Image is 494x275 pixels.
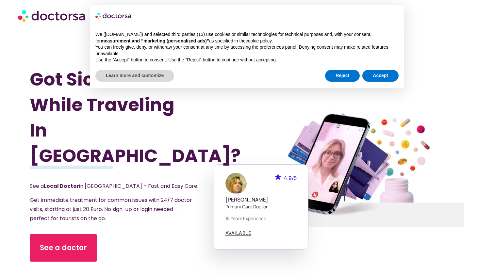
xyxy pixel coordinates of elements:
[95,57,399,63] p: Use the “Accept” button to consent. Use the “Reject” button to continue without accepting.
[246,38,272,43] a: cookie policy
[95,70,174,82] button: Learn more and customize
[40,243,87,253] span: See a doctor
[95,31,399,44] p: We ([DOMAIN_NAME]) and selected third parties (13) use cookies or similar technologies for techni...
[30,234,97,262] a: See a doctor
[225,215,297,222] p: 18 years experience
[30,182,198,190] span: See a in [GEOGRAPHIC_DATA] – Fast and Easy Care.
[44,182,79,190] strong: Local Doctor
[30,196,192,222] span: Get immediate treatment for common issues with 24/7 doctor visits, starting at just 20 Euro. No s...
[101,38,209,43] strong: measurement and “marketing (personalized ads)”
[325,70,360,82] button: Reject
[225,231,252,236] a: AVAILABLE
[225,231,252,235] span: AVAILABLE
[284,174,297,182] span: 4.9/5
[95,44,399,57] p: You can freely give, deny, or withdraw your consent at any time by accessing the preferences pane...
[225,197,297,203] h5: [PERSON_NAME]
[225,203,297,210] p: Primary care doctor
[95,10,132,21] img: logo
[30,67,215,169] h1: Got Sick While Traveling In [GEOGRAPHIC_DATA]?
[362,70,399,82] button: Accept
